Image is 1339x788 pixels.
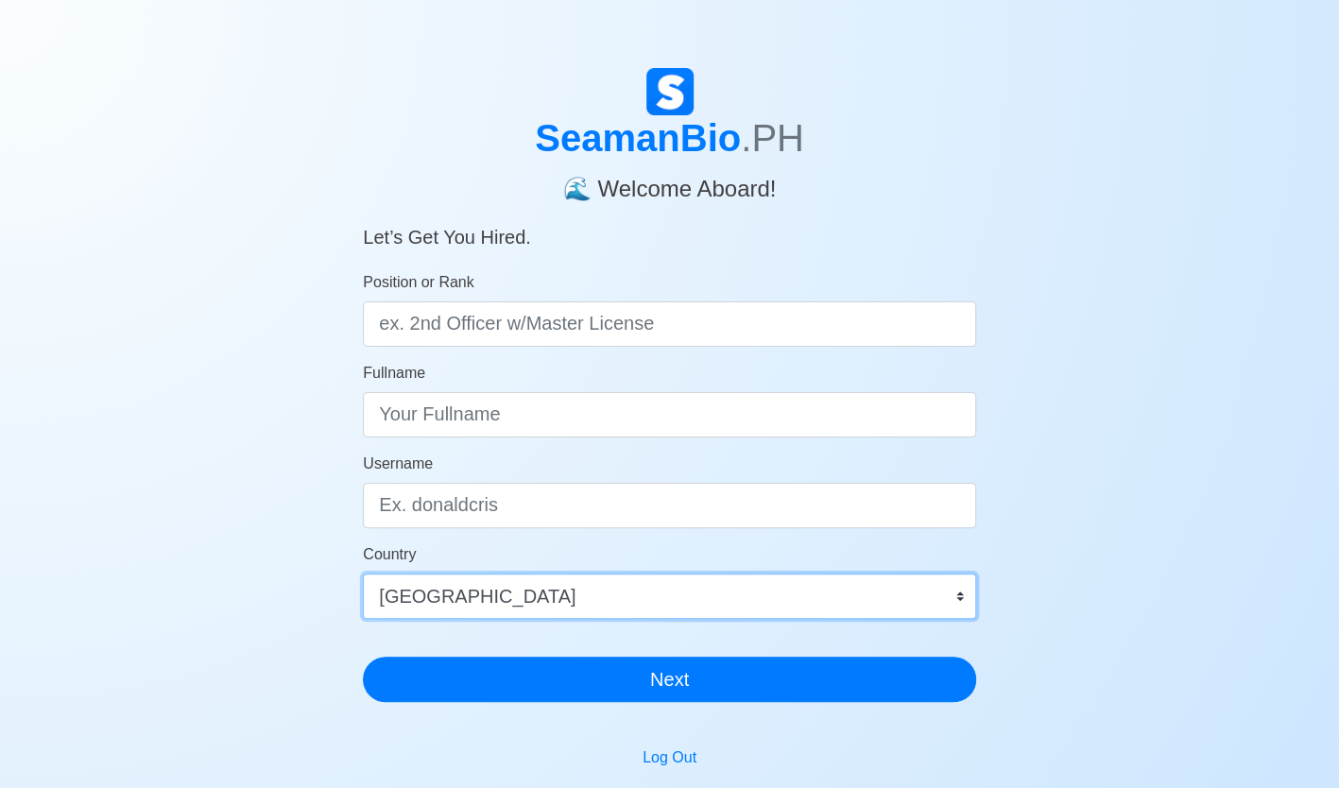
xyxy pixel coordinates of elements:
[363,274,473,290] span: Position or Rank
[363,392,976,437] input: Your Fullname
[363,483,976,528] input: Ex. donaldcris
[646,68,694,115] img: Logo
[741,117,804,159] span: .PH
[363,203,976,248] h5: Let’s Get You Hired.
[363,455,433,471] span: Username
[630,740,709,776] button: Log Out
[363,301,976,347] input: ex. 2nd Officer w/Master License
[363,365,425,381] span: Fullname
[363,115,976,161] h1: SeamanBio
[363,161,976,203] h4: 🌊 Welcome Aboard!
[363,657,976,702] button: Next
[363,543,416,566] label: Country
